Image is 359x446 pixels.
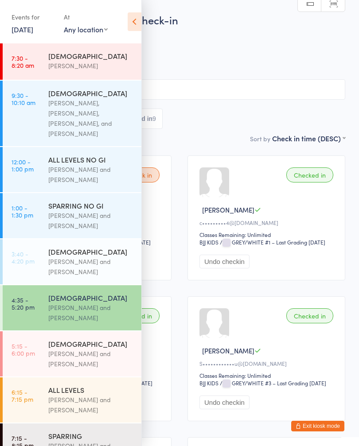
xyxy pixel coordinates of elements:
div: [PERSON_NAME] and [PERSON_NAME] [48,349,134,369]
div: [PERSON_NAME] and [PERSON_NAME] [48,256,134,277]
a: 7:30 -8:20 am[DEMOGRAPHIC_DATA][PERSON_NAME] [3,43,141,80]
div: [DEMOGRAPHIC_DATA] [48,339,134,349]
a: 3:40 -4:20 pm[DEMOGRAPHIC_DATA][PERSON_NAME] and [PERSON_NAME] [3,239,141,284]
div: Any location [64,24,108,34]
div: At [64,10,108,24]
a: 12:00 -1:00 pmALL LEVELS NO GI[PERSON_NAME] and [PERSON_NAME] [3,147,141,192]
div: Check in time (DESC) [272,133,345,143]
div: [PERSON_NAME], [PERSON_NAME], [PERSON_NAME], and [PERSON_NAME] [48,98,134,139]
div: BJJ KIDS [199,379,219,387]
span: BJJ KIDS [14,58,345,67]
span: Mat 1 [14,49,332,58]
div: [PERSON_NAME] and [PERSON_NAME] [48,164,134,185]
span: [PERSON_NAME] and [PERSON_NAME] [14,40,332,49]
span: / GREY/WHITE #3 – Last Grading [DATE] [220,379,326,387]
a: 6:15 -7:15 pmALL LEVELS[PERSON_NAME] and [PERSON_NAME] [3,377,141,423]
button: Undo checkin [199,255,250,268]
time: 1:00 - 1:30 pm [12,204,33,218]
input: Search [14,79,345,100]
a: [DATE] [12,24,33,34]
a: 9:30 -10:10 am[DEMOGRAPHIC_DATA][PERSON_NAME], [PERSON_NAME], [PERSON_NAME], and [PERSON_NAME] [3,81,141,146]
time: 12:00 - 1:00 pm [12,158,34,172]
time: 3:40 - 4:20 pm [12,250,35,264]
div: [DEMOGRAPHIC_DATA] [48,247,134,256]
span: [PERSON_NAME] [202,205,254,214]
div: c•••••••••4@[DOMAIN_NAME] [199,219,336,226]
div: [PERSON_NAME] and [PERSON_NAME] [48,210,134,231]
time: 4:35 - 5:20 pm [12,296,35,310]
div: [PERSON_NAME] and [PERSON_NAME] [48,395,134,415]
div: 9 [152,115,156,122]
div: ALL LEVELS [48,385,134,395]
div: Classes Remaining: Unlimited [199,231,336,238]
div: Classes Remaining: Unlimited [199,372,336,379]
span: [DATE] 4:35pm [14,31,332,40]
div: [PERSON_NAME] [48,61,134,71]
div: [DEMOGRAPHIC_DATA] [48,293,134,303]
div: SPARRING NO GI [48,201,134,210]
div: Checked in [286,308,333,323]
div: SPARRING [48,431,134,441]
a: 1:00 -1:30 pmSPARRING NO GI[PERSON_NAME] and [PERSON_NAME] [3,193,141,238]
span: [PERSON_NAME] [202,346,254,355]
time: 7:30 - 8:20 am [12,54,34,69]
div: [PERSON_NAME] and [PERSON_NAME] [48,303,134,323]
a: 4:35 -5:20 pm[DEMOGRAPHIC_DATA][PERSON_NAME] and [PERSON_NAME] [3,285,141,330]
button: Exit kiosk mode [291,421,344,431]
div: BJJ KIDS [199,238,219,246]
label: Sort by [250,134,270,143]
div: Events for [12,10,55,24]
time: 9:30 - 10:10 am [12,92,35,106]
h2: [DEMOGRAPHIC_DATA] Check-in [14,12,345,27]
div: [DEMOGRAPHIC_DATA] [48,51,134,61]
time: 6:15 - 7:15 pm [12,388,33,403]
div: [DEMOGRAPHIC_DATA] [48,88,134,98]
time: 5:15 - 6:00 pm [12,342,35,357]
div: Checked in [286,167,333,182]
div: ALL LEVELS NO GI [48,155,134,164]
a: 5:15 -6:00 pm[DEMOGRAPHIC_DATA][PERSON_NAME] and [PERSON_NAME] [3,331,141,376]
span: / GREY/WHITE #1 – Last Grading [DATE] [220,238,325,246]
div: S••••••••••••u@[DOMAIN_NAME] [199,360,336,367]
button: Undo checkin [199,396,250,409]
